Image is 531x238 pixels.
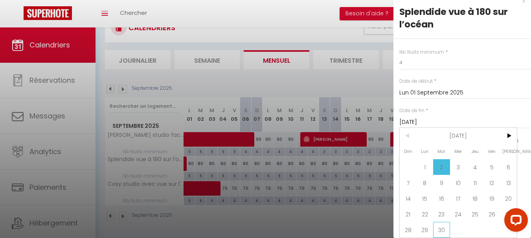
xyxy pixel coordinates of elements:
[400,191,417,206] span: 14
[500,175,517,191] span: 13
[483,144,500,159] span: Ven
[400,128,417,144] span: <
[498,205,531,238] iframe: LiveChat chat widget
[433,191,450,206] span: 16
[500,144,517,159] span: [PERSON_NAME]
[433,144,450,159] span: Mar
[417,222,434,238] span: 29
[399,107,424,114] label: Date de fin
[500,191,517,206] span: 20
[399,78,433,85] label: Date de début
[399,5,525,31] div: Splendide vue à 180 sur l’océan
[433,159,450,175] span: 2
[450,159,467,175] span: 3
[400,144,417,159] span: Dim
[467,175,483,191] span: 11
[400,175,417,191] span: 7
[417,206,434,222] span: 22
[483,191,500,206] span: 19
[417,144,434,159] span: Lun
[433,222,450,238] span: 30
[399,49,444,56] label: Nb Nuits minimum
[467,159,483,175] span: 4
[450,206,467,222] span: 24
[400,206,417,222] span: 21
[450,191,467,206] span: 17
[467,206,483,222] span: 25
[467,144,483,159] span: Jeu
[467,191,483,206] span: 18
[433,206,450,222] span: 23
[500,128,517,144] span: >
[400,222,417,238] span: 28
[483,175,500,191] span: 12
[417,191,434,206] span: 15
[483,206,500,222] span: 26
[417,128,500,144] span: [DATE]
[500,159,517,175] span: 6
[450,144,467,159] span: Mer
[483,159,500,175] span: 5
[417,175,434,191] span: 8
[433,175,450,191] span: 9
[450,175,467,191] span: 10
[417,159,434,175] span: 1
